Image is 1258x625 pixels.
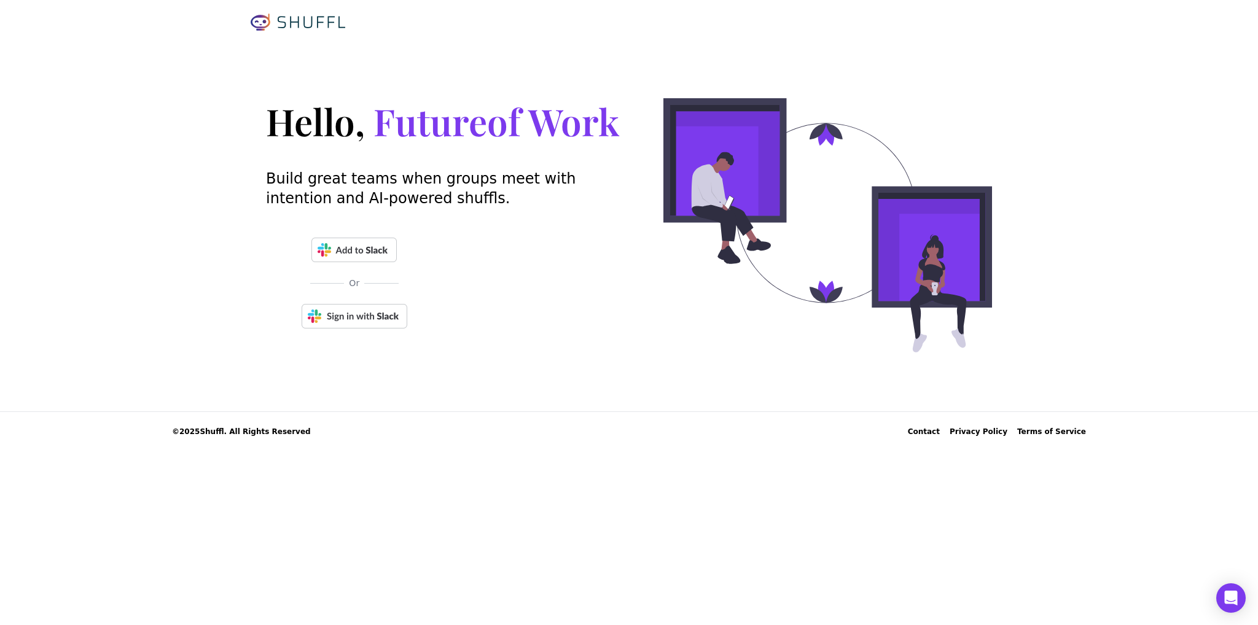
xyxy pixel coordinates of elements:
[266,169,580,208] p: Build great teams when groups meet with intention and AI-powered shuffls.
[908,427,940,437] div: Contact
[1216,583,1246,613] div: Open Intercom Messenger
[1017,427,1086,437] a: Terms of Service
[172,427,311,437] span: © 2025 Shuffl. All Rights Reserved
[487,96,619,146] span: of Work
[950,427,1007,437] a: Privacy Policy
[266,98,619,144] h1: Hello,
[373,96,619,146] span: Future
[251,12,353,32] a: Shuffl
[344,277,364,289] span: Or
